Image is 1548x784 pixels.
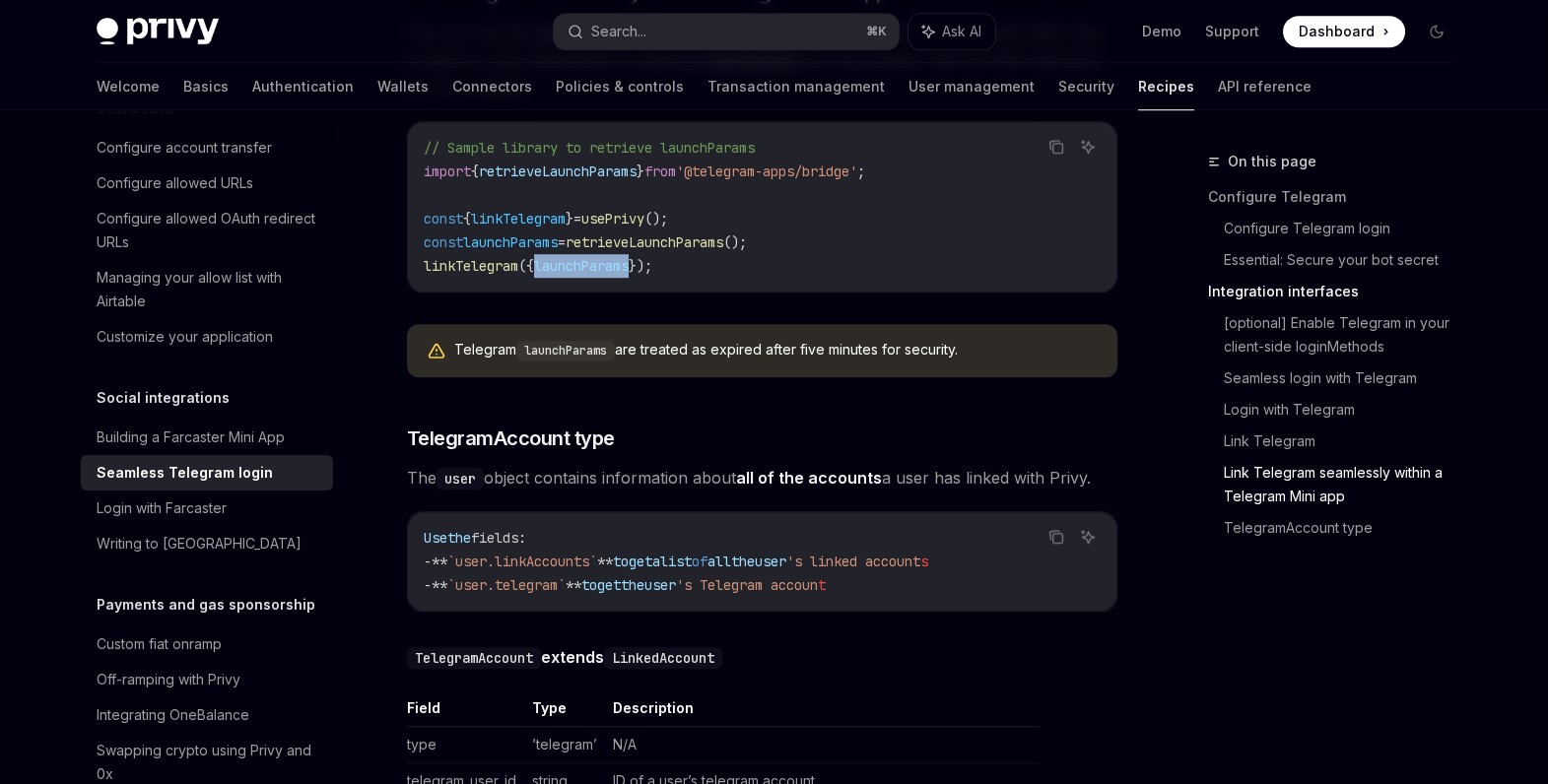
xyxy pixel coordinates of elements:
[942,22,981,41] span: Ask AI
[81,201,333,260] a: Configure allowed OAuth redirect URLs
[81,260,333,319] a: Managing your allow list with Airtable
[81,165,333,201] a: Configure allowed URLs
[1205,22,1259,41] a: Support
[97,207,321,254] div: Configure allowed OAuth redirect URLs
[97,632,222,656] div: Custom fiat onramp
[97,461,273,485] div: Seamless Telegram login
[424,139,755,157] span: // Sample library to retrieve launchParams
[81,130,333,165] a: Configure account transfer
[660,553,692,570] span: list
[463,233,558,251] span: launchParams
[81,662,333,697] a: Off-ramping with Privy
[534,257,629,275] span: launchParams
[1058,63,1114,110] a: Security
[786,553,920,570] span: 's linked account
[81,319,333,355] a: Customize your application
[407,464,1117,491] span: The object contains information about a user has linked with Privy.
[1138,63,1194,110] a: Recipes
[407,647,722,667] strong: extends
[1043,524,1069,550] button: Copy the contents from the code block
[463,210,471,228] span: {
[424,257,518,275] span: linkTelegram
[452,63,532,110] a: Connectors
[652,553,660,570] span: a
[97,668,240,691] div: Off-ramping with Privy
[424,576,432,594] span: -
[573,210,581,228] span: =
[407,698,524,727] th: Field
[866,24,887,39] span: ⌘ K
[1228,150,1316,173] span: On this page
[637,163,644,180] span: }
[1224,425,1468,457] a: Link Telegram
[97,18,219,45] img: dark logo
[97,63,160,110] a: Welcome
[516,341,615,360] code: launchParams
[407,425,615,452] span: TelegramAccount type
[818,576,826,594] span: t
[81,455,333,490] a: Seamless Telegram login
[479,163,637,180] span: retrieveLaunchParams
[566,210,573,228] span: }
[407,647,541,669] code: TelegramAccount
[97,532,302,555] div: Writing to [GEOGRAPHIC_DATA]
[676,163,857,180] span: '@telegram-apps/bridge'
[909,14,995,49] button: Ask AI
[597,576,621,594] span: get
[920,553,928,570] span: s
[644,576,676,594] span: user
[1224,457,1468,512] a: Link Telegram seamlessly within a Telegram Mini app
[644,163,676,180] span: from
[97,593,315,617] h5: Payments and gas sponsorship
[556,63,684,110] a: Policies & controls
[629,257,652,275] span: });
[183,63,229,110] a: Basics
[707,63,885,110] a: Transaction management
[1208,276,1468,307] a: Integration interfaces
[857,163,865,180] span: ;
[1299,22,1375,41] span: Dashboard
[644,210,668,228] span: ();
[447,553,597,570] span: `user.linkAccounts`
[1224,394,1468,425] a: Login with Telegram
[97,496,227,520] div: Login with Farcaster
[471,163,479,180] span: {
[621,576,644,594] span: the
[1142,22,1181,41] a: Demo
[97,171,253,195] div: Configure allowed URLs
[524,726,605,762] td: ’telegram’
[471,210,566,228] span: linkTelegram
[1224,307,1468,362] a: [optional] Enable Telegram in your client-side loginMethods
[437,468,484,490] code: user
[524,698,605,727] th: Type
[1075,524,1101,550] button: Ask AI
[566,233,723,251] span: retrieveLaunchParams
[1283,16,1405,47] a: Dashboard
[447,576,566,594] span: `user.telegram`
[427,342,446,361] svg: Warning
[81,490,333,526] a: Login with Farcaster
[97,703,249,727] div: Integrating OneBalance
[81,420,333,455] a: Building a Farcaster Mini App
[755,553,786,570] span: user
[447,529,471,547] span: the
[723,233,747,251] span: ();
[424,210,463,228] span: const
[629,553,652,570] span: get
[736,468,882,489] a: all of the accounts
[605,698,1040,727] th: Description
[731,553,755,570] span: the
[604,647,722,669] code: LinkedAccount
[1208,181,1468,213] a: Configure Telegram
[518,529,526,547] span: :
[424,553,432,570] span: -
[424,163,471,180] span: import
[909,63,1035,110] a: User management
[613,553,629,570] span: to
[1224,512,1468,544] a: TelegramAccount type
[1218,63,1312,110] a: API reference
[252,63,354,110] a: Authentication
[1224,362,1468,394] a: Seamless login with Telegram
[97,386,230,410] h5: Social integrations
[407,726,524,762] td: type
